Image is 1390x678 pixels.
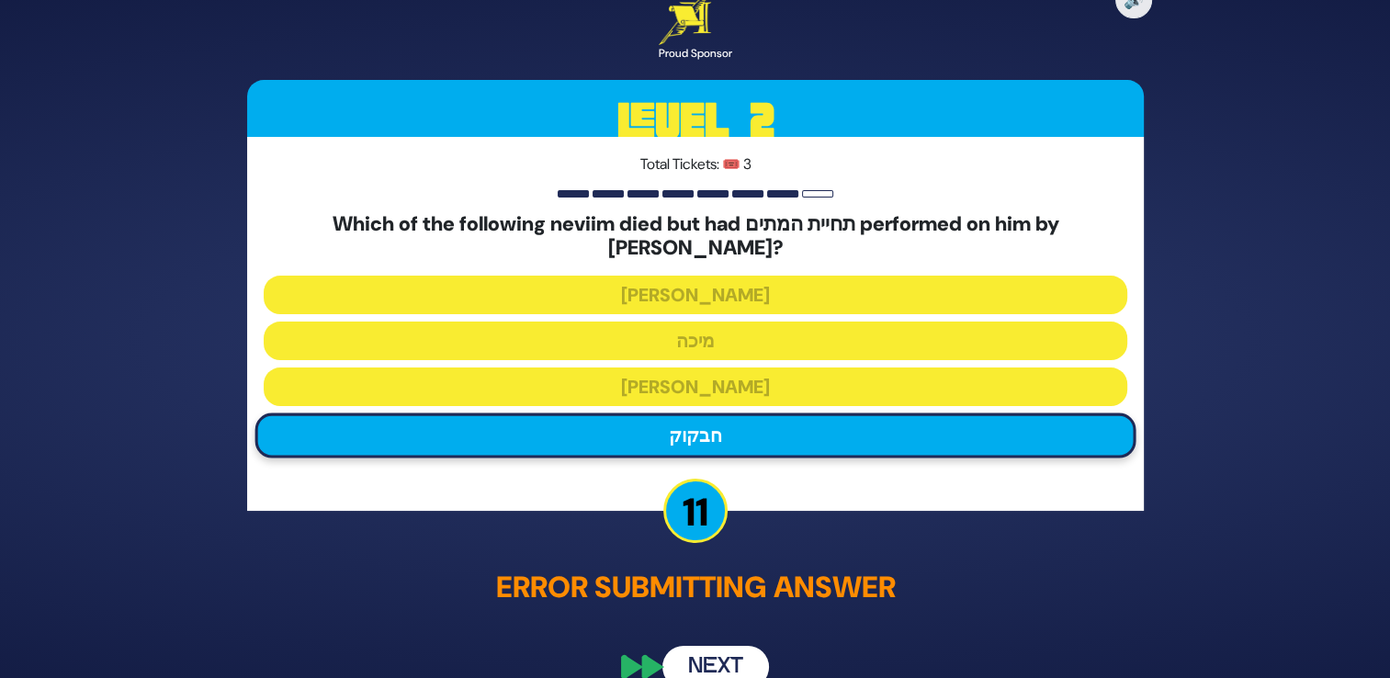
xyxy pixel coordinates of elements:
button: [PERSON_NAME] [264,276,1127,314]
p: Total Tickets: 🎟️ 3 [264,153,1127,175]
button: מיכה [264,322,1127,360]
p: Error submitting answer [247,565,1144,609]
button: [PERSON_NAME] [264,367,1127,406]
p: 11 [663,479,728,543]
button: חבקוק [254,412,1136,458]
h5: Which of the following neviim died but had תחיית המתים performed on him by [PERSON_NAME]? [264,212,1127,261]
h3: Level 2 [247,80,1144,163]
div: Proud Sponsor [659,45,732,62]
